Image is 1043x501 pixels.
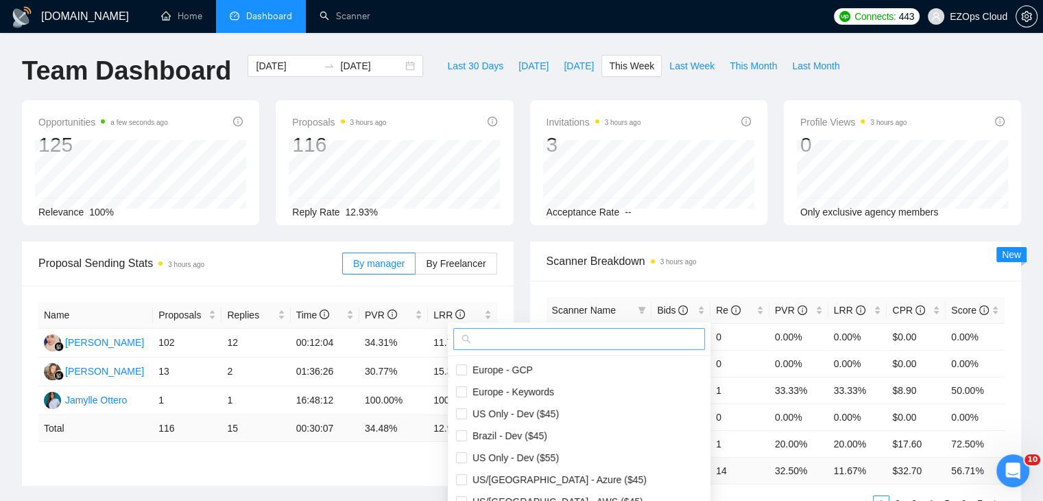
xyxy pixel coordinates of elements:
[996,454,1029,487] iframe: Intercom live chat
[828,404,887,430] td: 0.00%
[296,310,329,321] span: Time
[161,10,202,22] a: homeHome
[65,393,127,408] div: Jamylle Ottero
[547,132,641,158] div: 3
[710,323,769,350] td: 0
[834,305,865,316] span: LRR
[892,305,924,316] span: CPR
[854,9,896,24] span: Connects:
[511,55,556,77] button: [DATE]
[625,207,631,218] span: --
[387,310,397,319] span: info-circle
[44,365,144,376] a: NK[PERSON_NAME]
[547,114,641,130] span: Invitations
[870,119,907,126] time: 3 hours ago
[38,114,168,130] span: Opportunities
[233,117,243,126] span: info-circle
[946,377,1005,404] td: 50.00%
[784,55,847,77] button: Last Month
[710,377,769,404] td: 1
[365,310,397,321] span: PVR
[828,430,887,457] td: 20.00%
[153,415,221,442] td: 116
[447,58,503,73] span: Last 30 Days
[320,10,370,22] a: searchScanner
[601,55,662,77] button: This Week
[467,408,559,419] span: US Only - Dev ($45)
[292,114,386,130] span: Proposals
[440,55,511,77] button: Last 30 Days
[556,55,601,77] button: [DATE]
[168,261,204,268] time: 3 hours ago
[467,430,547,441] span: Brazil - Dev ($45)
[467,386,554,397] span: Europe - Keywords
[887,404,946,430] td: $0.00
[11,6,33,28] img: logo
[605,119,641,126] time: 3 hours ago
[44,363,61,380] img: NK
[455,310,465,319] span: info-circle
[153,358,221,386] td: 13
[678,305,688,315] span: info-circle
[951,305,988,316] span: Score
[54,342,64,351] img: gigradar-bm.png
[292,207,339,218] span: Reply Rate
[547,253,1005,270] span: Scanner Breakdown
[839,11,850,22] img: upwork-logo.png
[320,310,329,319] span: info-circle
[716,305,741,316] span: Re
[710,430,769,457] td: 1
[359,386,428,415] td: 100.00%
[898,9,913,24] span: 443
[995,117,1005,126] span: info-circle
[887,457,946,484] td: $ 32.70
[887,323,946,350] td: $0.00
[946,457,1005,484] td: 56.71 %
[89,207,114,218] span: 100%
[256,58,318,73] input: Start date
[324,60,335,71] span: to
[946,404,1005,430] td: 0.00%
[38,255,342,272] span: Proposal Sending Stats
[291,358,359,386] td: 01:36:26
[350,119,387,126] time: 3 hours ago
[433,310,465,321] span: LRR
[1016,5,1038,27] button: setting
[291,329,359,358] td: 00:12:04
[246,10,292,22] span: Dashboard
[230,11,239,21] span: dashboard
[44,334,61,351] img: AJ
[38,207,84,218] span: Relevance
[710,350,769,377] td: 0
[221,415,290,442] td: 15
[741,117,751,126] span: info-circle
[638,306,646,314] span: filter
[158,307,206,323] span: Proposals
[65,335,144,350] div: [PERSON_NAME]
[798,305,807,315] span: info-circle
[44,392,61,409] img: JO
[769,377,828,404] td: 33.33%
[428,386,496,415] td: 100.00%
[461,334,471,344] span: search
[38,415,153,442] td: Total
[552,305,616,316] span: Scanner Name
[428,358,496,386] td: 15.38%
[887,430,946,457] td: $17.60
[731,305,741,315] span: info-circle
[730,58,777,73] span: This Month
[221,386,290,415] td: 1
[1016,11,1038,22] a: setting
[22,55,231,87] h1: Team Dashboard
[710,404,769,430] td: 0
[467,452,559,463] span: US Only - Dev ($55)
[359,358,428,386] td: 30.77%
[467,364,533,375] span: Europe - GCP
[353,258,405,269] span: By manager
[792,58,839,73] span: Last Month
[828,377,887,404] td: 33.33%
[44,336,144,347] a: AJ[PERSON_NAME]
[769,323,828,350] td: 0.00%
[800,207,939,218] span: Only exclusive agency members
[153,386,221,415] td: 1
